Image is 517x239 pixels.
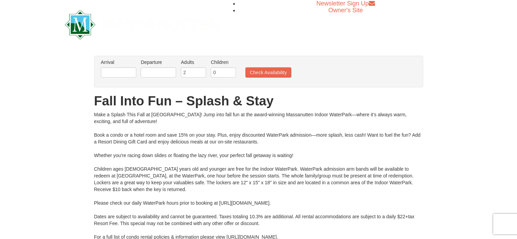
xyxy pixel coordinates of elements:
a: Owner's Site [328,7,363,14]
label: Arrival [101,59,136,66]
a: Massanutten Resort [65,16,221,32]
label: Children [211,59,236,66]
label: Departure [141,59,176,66]
img: Massanutten Resort Logo [65,10,221,39]
h1: Fall Into Fun – Splash & Stay [94,94,423,108]
button: Check Availability [245,67,291,78]
label: Adults [181,59,206,66]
